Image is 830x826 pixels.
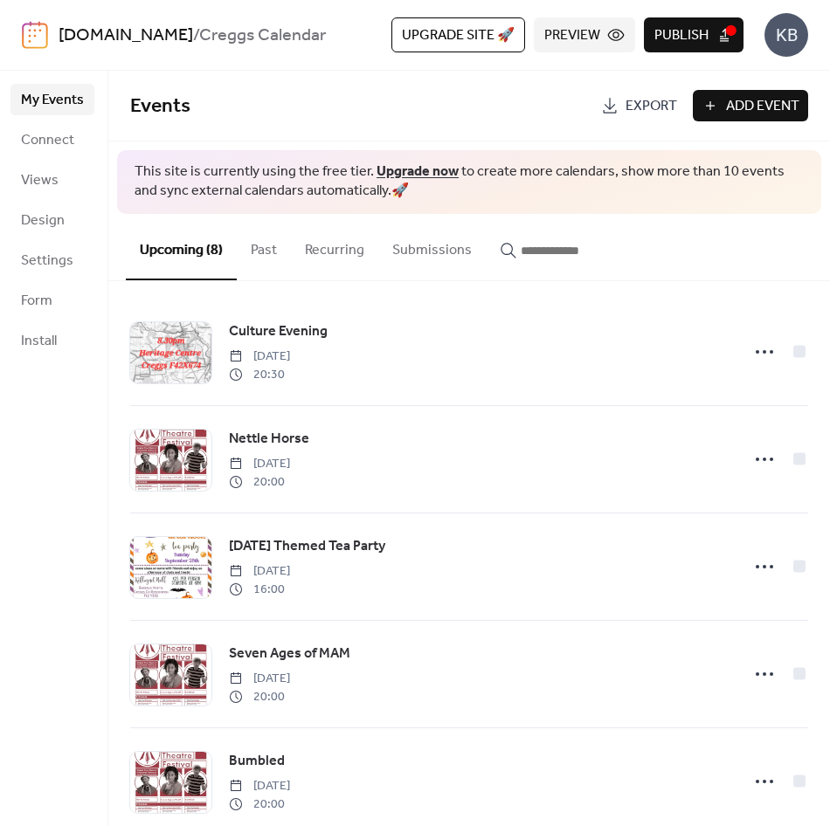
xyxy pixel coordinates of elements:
span: Nettle Horse [229,429,309,450]
span: Views [21,170,59,191]
a: Install [10,325,94,356]
span: Design [21,210,65,231]
span: [DATE] [229,455,290,473]
span: [DATE] [229,670,290,688]
span: Publish [654,25,709,46]
a: Form [10,285,94,316]
span: Install [21,331,57,352]
span: This site is currently using the free tier. to create more calendars, show more than 10 events an... [135,162,804,202]
a: Connect [10,124,94,155]
button: Past [237,214,291,279]
button: Upgrade site 🚀 [391,17,525,52]
img: logo [22,21,48,49]
span: Export [626,96,677,117]
span: 20:00 [229,688,290,706]
span: [DATE] Themed Tea Party [229,536,385,557]
span: Connect [21,130,74,151]
a: Views [10,164,94,196]
span: Preview [544,25,600,46]
button: Submissions [378,214,486,279]
b: Creggs Calendar [199,19,326,52]
span: Events [130,87,190,126]
a: Design [10,204,94,236]
span: [DATE] [229,348,290,366]
a: Culture Evening [229,320,328,343]
span: Upgrade site 🚀 [402,25,515,46]
button: Publish [644,17,744,52]
a: [DATE] Themed Tea Party [229,535,385,558]
span: [DATE] [229,562,290,581]
span: 20:00 [229,795,290,814]
span: 20:00 [229,473,290,492]
a: Export [592,90,686,121]
b: / [193,19,199,52]
span: Culture Evening [229,321,328,342]
a: Nettle Horse [229,428,309,451]
span: [DATE] [229,777,290,795]
span: Bumbled [229,751,285,772]
span: Seven Ages of MAM [229,644,350,664]
div: KB [764,13,808,57]
button: Recurring [291,214,378,279]
span: Form [21,291,52,312]
a: Seven Ages of MAM [229,643,350,665]
a: Bumbled [229,750,285,773]
a: Upgrade now [377,158,459,185]
span: Add Event [726,96,799,117]
span: 16:00 [229,581,290,599]
span: Settings [21,251,73,272]
a: My Events [10,84,94,115]
span: 20:30 [229,366,290,384]
button: Preview [534,17,635,52]
button: Add Event [693,90,808,121]
button: Upcoming (8) [126,214,237,280]
a: Settings [10,244,94,276]
span: My Events [21,90,84,111]
a: [DOMAIN_NAME] [59,19,193,52]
